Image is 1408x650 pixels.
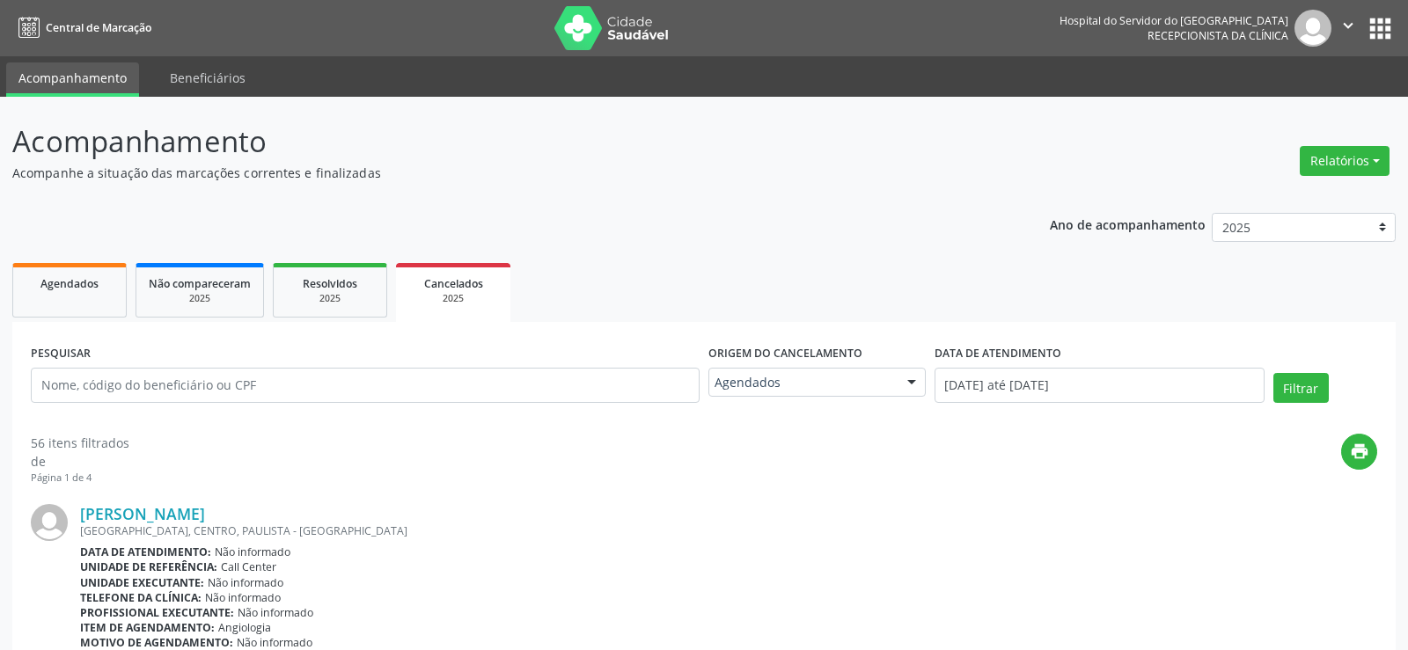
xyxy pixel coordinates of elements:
[1331,10,1365,47] button: 
[1060,13,1288,28] div: Hospital do Servidor do [GEOGRAPHIC_DATA]
[1350,442,1369,461] i: print
[1338,16,1358,35] i: 
[1341,434,1377,470] button: print
[80,635,233,650] b: Motivo de agendamento:
[80,504,205,523] a: [PERSON_NAME]
[46,20,151,35] span: Central de Marcação
[408,292,498,305] div: 2025
[149,276,251,291] span: Não compareceram
[238,605,313,620] span: Não informado
[205,590,281,605] span: Não informado
[31,368,700,403] input: Nome, código do beneficiário ou CPF
[303,276,357,291] span: Resolvidos
[1148,28,1288,43] span: Recepcionista da clínica
[1300,146,1390,176] button: Relatórios
[12,13,151,42] a: Central de Marcação
[715,374,890,391] span: Agendados
[80,559,217,574] b: Unidade de referência:
[286,292,374,305] div: 2025
[158,62,258,93] a: Beneficiários
[31,434,129,452] div: 56 itens filtrados
[31,471,129,486] div: Página 1 de 4
[1294,10,1331,47] img: img
[935,340,1061,368] label: DATA DE ATENDIMENTO
[80,590,202,605] b: Telefone da clínica:
[218,620,271,635] span: Angiologia
[80,605,234,620] b: Profissional executante:
[31,452,129,471] div: de
[80,523,1377,538] div: [GEOGRAPHIC_DATA], CENTRO, PAULISTA - [GEOGRAPHIC_DATA]
[935,368,1265,403] input: Selecione um intervalo
[12,120,980,164] p: Acompanhamento
[208,575,283,590] span: Não informado
[1050,213,1206,235] p: Ano de acompanhamento
[237,635,312,650] span: Não informado
[221,559,276,574] span: Call Center
[31,504,68,541] img: img
[80,575,204,590] b: Unidade executante:
[215,544,290,559] span: Não informado
[12,164,980,182] p: Acompanhe a situação das marcações correntes e finalizadas
[424,276,483,291] span: Cancelados
[6,62,139,97] a: Acompanhamento
[80,544,211,559] b: Data de atendimento:
[1273,373,1329,403] button: Filtrar
[149,292,251,305] div: 2025
[80,620,215,635] b: Item de agendamento:
[40,276,99,291] span: Agendados
[31,340,91,368] label: PESQUISAR
[1365,13,1396,44] button: apps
